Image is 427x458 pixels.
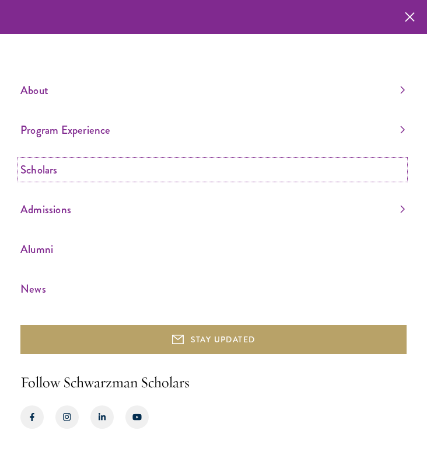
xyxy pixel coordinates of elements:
a: News [20,279,405,299]
a: Program Experience [20,120,405,140]
button: STAY UPDATED [20,325,407,354]
a: About [20,81,405,100]
a: Alumni [20,240,405,259]
a: Admissions [20,200,405,219]
h2: Follow Schwarzman Scholars [20,372,407,394]
a: Scholars [20,160,405,179]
